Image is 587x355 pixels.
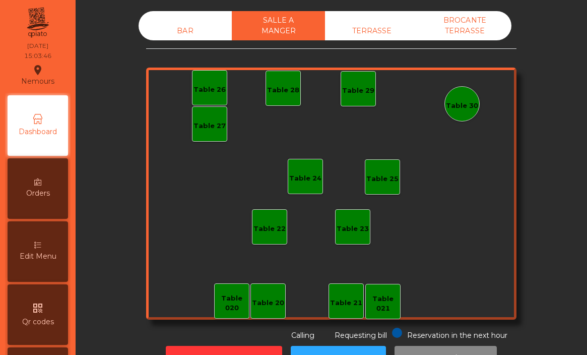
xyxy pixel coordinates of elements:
div: Table 20 [252,298,284,308]
span: Requesting bill [335,331,387,340]
div: Table 24 [289,173,321,184]
div: Table 23 [337,224,369,234]
i: qr_code [32,302,44,314]
div: Table 020 [215,293,249,313]
div: Table 28 [267,85,299,95]
div: BROCANTE TERRASSE [418,11,511,40]
div: Table 021 [366,294,400,314]
span: Dashboard [19,127,57,137]
div: Nemours [21,63,54,88]
div: Table 29 [342,86,374,96]
div: Table 25 [366,174,399,184]
div: Table 21 [330,298,362,308]
div: Table 30 [446,101,478,111]
div: [DATE] [27,41,48,50]
div: 15:03:46 [24,51,51,61]
div: BAR [139,22,232,40]
div: Table 26 [193,85,226,95]
img: qpiato [25,5,50,40]
span: Qr codes [22,317,54,327]
div: SALLE A MANGER [232,11,325,40]
span: Calling [291,331,314,340]
div: TERRASSE [325,22,418,40]
span: Edit Menu [20,251,56,262]
span: Orders [26,188,50,199]
div: Table 27 [193,121,226,131]
span: Reservation in the next hour [407,331,507,340]
i: location_on [32,64,44,76]
div: Table 22 [253,224,286,234]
